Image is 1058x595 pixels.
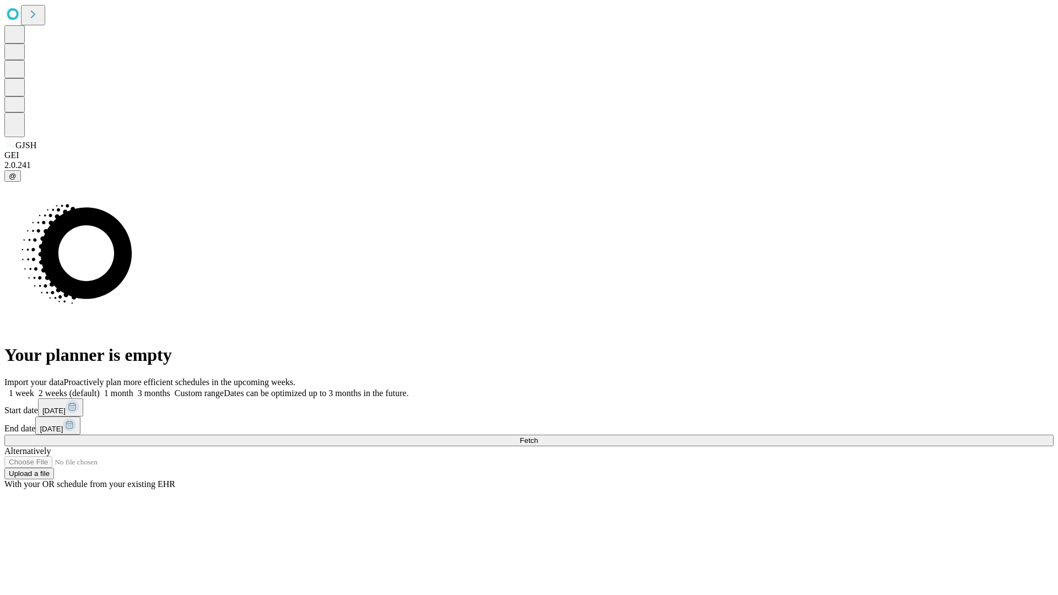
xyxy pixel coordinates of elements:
div: End date [4,416,1054,435]
h1: Your planner is empty [4,345,1054,365]
span: Alternatively [4,446,51,456]
span: [DATE] [40,425,63,433]
button: Upload a file [4,468,54,479]
span: GJSH [15,140,36,150]
div: GEI [4,150,1054,160]
span: Import your data [4,377,64,387]
span: 1 week [9,388,34,398]
button: [DATE] [35,416,80,435]
span: 3 months [138,388,170,398]
div: Start date [4,398,1054,416]
button: @ [4,170,21,182]
span: @ [9,172,17,180]
span: Dates can be optimized up to 3 months in the future. [224,388,408,398]
span: Custom range [175,388,224,398]
span: 2 weeks (default) [39,388,100,398]
span: 1 month [104,388,133,398]
button: [DATE] [38,398,83,416]
span: [DATE] [42,407,66,415]
span: Proactively plan more efficient schedules in the upcoming weeks. [64,377,295,387]
span: Fetch [520,436,538,445]
span: With your OR schedule from your existing EHR [4,479,175,489]
div: 2.0.241 [4,160,1054,170]
button: Fetch [4,435,1054,446]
